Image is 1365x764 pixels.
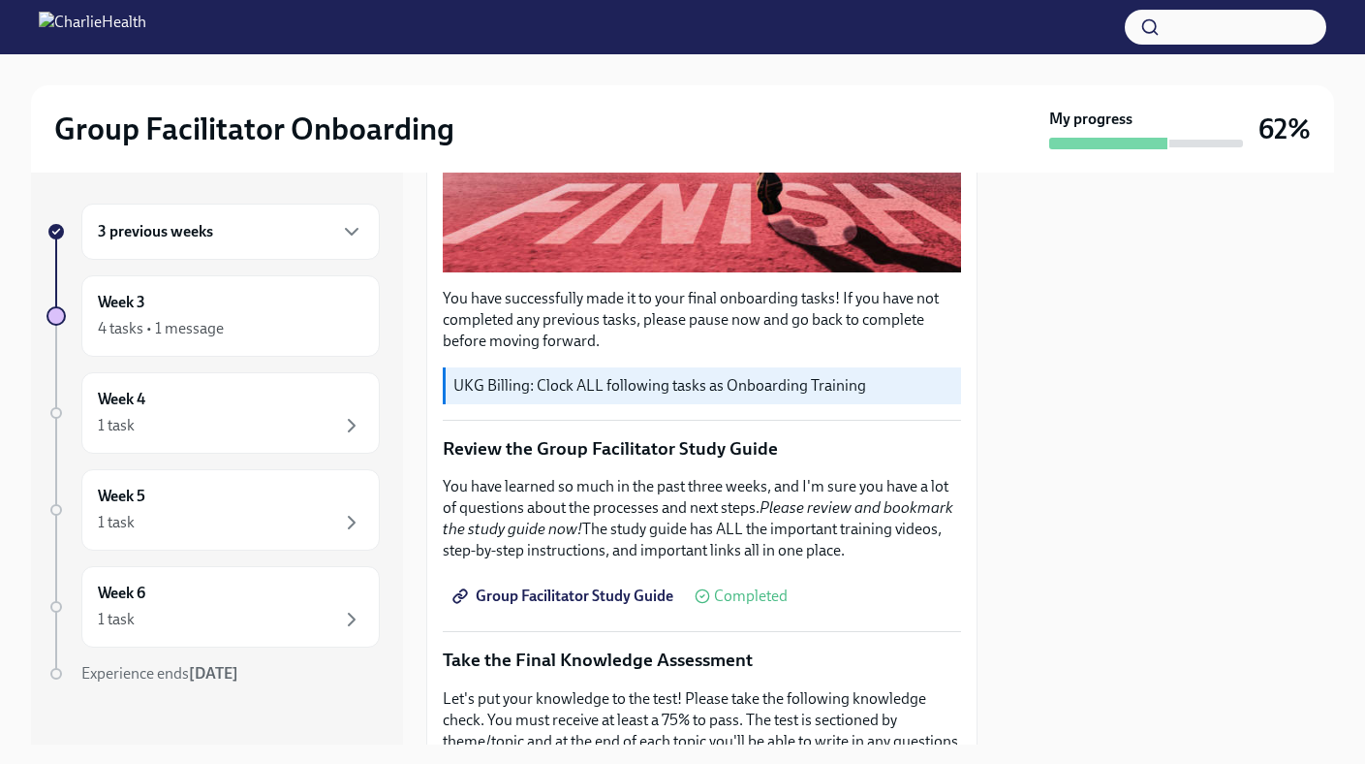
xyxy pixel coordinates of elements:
p: You have successfully made it to your final onboarding tasks! If you have not completed any previ... [443,288,961,352]
p: You have learned so much in the past three weeks, and I'm sure you have a lot of questions about ... [443,476,961,561]
a: Week 51 task [47,469,380,551]
h2: Group Facilitator Onboarding [54,110,454,148]
a: Group Facilitator Study Guide [443,577,687,616]
h3: 62% [1258,111,1311,146]
h6: Week 4 [98,389,145,410]
h6: Week 6 [98,583,145,604]
p: Review the Group Facilitator Study Guide [443,436,961,462]
div: 3 previous weeks [81,204,380,260]
h6: 3 previous weeks [98,221,213,242]
div: 1 task [98,512,135,533]
span: Experience ends [81,664,238,683]
strong: My progress [1049,109,1132,130]
a: Week 34 tasks • 1 message [47,275,380,357]
strong: [DATE] [189,664,238,683]
p: UKG Billing: Clock ALL following tasks as Onboarding Training [453,375,953,397]
a: Week 41 task [47,372,380,454]
div: 1 task [98,609,135,630]
a: Week 61 task [47,566,380,648]
img: CharlieHealth [39,12,146,43]
h6: Week 3 [98,292,145,313]
div: 4 tasks • 1 message [98,318,224,339]
h6: Week 5 [98,486,145,507]
span: Completed [714,589,788,604]
div: 1 task [98,415,135,436]
span: Group Facilitator Study Guide [456,587,673,606]
p: Take the Final Knowledge Assessment [443,648,961,673]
